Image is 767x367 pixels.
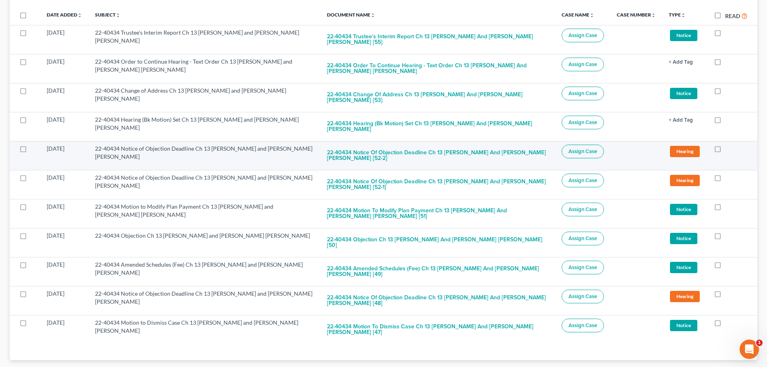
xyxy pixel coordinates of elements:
a: Subjectunfold_more [95,12,120,18]
a: Notice [669,203,701,216]
button: Assign Case [562,29,604,42]
button: 22-40434 Notice of Objection Deadline Ch 13 [PERSON_NAME] and [PERSON_NAME] [PERSON_NAME] [52-1] [327,174,549,195]
button: 22-40434 Hearing (Bk Motion) Set Ch 13 [PERSON_NAME] and [PERSON_NAME] [PERSON_NAME] [327,116,549,137]
i: unfold_more [370,13,375,18]
button: Assign Case [562,58,604,71]
td: [DATE] [40,112,89,141]
td: [DATE] [40,25,89,54]
i: unfold_more [681,13,686,18]
td: [DATE] [40,170,89,199]
span: Assign Case [569,32,597,39]
button: Assign Case [562,203,604,216]
span: Hearing [670,291,700,302]
td: 22-40434 Motion to Modify Plan Payment Ch 13 [PERSON_NAME] and [PERSON_NAME] [PERSON_NAME] [89,199,320,228]
a: Typeunfold_more [669,12,686,18]
button: 22-40434 Objection Ch 13 [PERSON_NAME] and [PERSON_NAME] [PERSON_NAME] [50] [327,232,549,253]
button: + Add Tag [669,60,693,65]
button: Assign Case [562,174,604,187]
button: 22-40434 Change of Address Ch 13 [PERSON_NAME] and [PERSON_NAME] [PERSON_NAME] [53] [327,87,549,108]
button: 22-40434 Notice of Objection Deadline Ch 13 [PERSON_NAME] and [PERSON_NAME] [PERSON_NAME] [52-2] [327,145,549,166]
td: 22-40434 Amended Schedules (Fee) Ch 13 [PERSON_NAME] and [PERSON_NAME] [PERSON_NAME] [89,257,320,286]
td: [DATE] [40,199,89,228]
span: Hearing [670,175,700,186]
span: Assign Case [569,206,597,213]
a: Hearing [669,174,701,187]
a: Case Numberunfold_more [617,12,656,18]
a: Date Addedunfold_more [47,12,82,18]
span: Assign Case [569,177,597,184]
button: 22-40434 Trustee's Interim Report Ch 13 [PERSON_NAME] and [PERSON_NAME] [PERSON_NAME] [55] [327,29,549,50]
button: 22-40434 Motion to Dismiss Case Ch 13 [PERSON_NAME] and [PERSON_NAME] [PERSON_NAME] [47] [327,319,549,340]
a: + Add Tag [669,58,701,66]
span: Assign Case [569,148,597,155]
td: 22-40434 Objection Ch 13 [PERSON_NAME] and [PERSON_NAME] [PERSON_NAME] [89,228,320,257]
iframe: Intercom live chat [740,340,759,359]
i: unfold_more [77,13,82,18]
i: unfold_more [116,13,120,18]
span: Notice [670,88,697,99]
span: Notice [670,262,697,273]
button: Assign Case [562,145,604,158]
td: [DATE] [40,228,89,257]
label: Read [725,12,740,20]
td: 22-40434 Order to Continue Hearing - Text Order Ch 13 [PERSON_NAME] and [PERSON_NAME] [PERSON_NAME] [89,54,320,83]
td: [DATE] [40,286,89,315]
button: Assign Case [562,87,604,100]
button: 22-40434 Amended Schedules (Fee) Ch 13 [PERSON_NAME] and [PERSON_NAME] [PERSON_NAME] [49] [327,261,549,282]
span: Assign Case [569,293,597,300]
span: Assign Case [569,235,597,242]
span: Hearing [670,146,700,157]
td: 22-40434 Notice of Objection Deadline Ch 13 [PERSON_NAME] and [PERSON_NAME] [PERSON_NAME] [89,286,320,315]
button: Assign Case [562,232,604,245]
span: Notice [670,233,697,244]
span: Assign Case [569,90,597,97]
span: Assign Case [569,119,597,126]
button: 22-40434 Order to Continue Hearing - Text Order Ch 13 [PERSON_NAME] and [PERSON_NAME] [PERSON_NAME] [327,58,549,79]
i: unfold_more [651,13,656,18]
button: Assign Case [562,290,604,303]
button: + Add Tag [669,118,693,123]
span: Notice [670,30,697,41]
a: Notice [669,319,701,332]
i: unfold_more [589,13,594,18]
button: 22-40434 Motion to Modify Plan Payment Ch 13 [PERSON_NAME] and [PERSON_NAME] [PERSON_NAME] [51] [327,203,549,224]
span: Assign Case [569,264,597,271]
a: Notice [669,261,701,274]
a: + Add Tag [669,116,701,124]
a: Notice [669,29,701,42]
a: Notice [669,87,701,100]
td: 22-40434 Motion to Dismiss Case Ch 13 [PERSON_NAME] and [PERSON_NAME] [PERSON_NAME] [89,315,320,344]
span: Assign Case [569,61,597,68]
td: [DATE] [40,83,89,112]
span: Notice [670,204,697,215]
button: 22-40434 Notice of Objection Deadline Ch 13 [PERSON_NAME] and [PERSON_NAME] [PERSON_NAME] [48] [327,290,549,311]
a: Hearing [669,145,701,158]
button: Assign Case [562,319,604,332]
td: 22-40434 Trustee's Interim Report Ch 13 [PERSON_NAME] and [PERSON_NAME] [PERSON_NAME] [89,25,320,54]
a: Notice [669,232,701,245]
span: Notice [670,320,697,331]
td: 22-40434 Change of Address Ch 13 [PERSON_NAME] and [PERSON_NAME] [PERSON_NAME] [89,83,320,112]
a: Case Nameunfold_more [562,12,594,18]
td: 22-40434 Hearing (Bk Motion) Set Ch 13 [PERSON_NAME] and [PERSON_NAME] [PERSON_NAME] [89,112,320,141]
button: Assign Case [562,116,604,129]
a: Hearing [669,290,701,303]
td: 22-40434 Notice of Objection Deadline Ch 13 [PERSON_NAME] and [PERSON_NAME] [PERSON_NAME] [89,141,320,170]
td: 22-40434 Notice of Objection Deadline Ch 13 [PERSON_NAME] and [PERSON_NAME] [PERSON_NAME] [89,170,320,199]
span: 1 [756,340,763,346]
td: [DATE] [40,257,89,286]
a: Document Nameunfold_more [327,12,375,18]
td: [DATE] [40,315,89,344]
button: Assign Case [562,261,604,274]
td: [DATE] [40,141,89,170]
span: Assign Case [569,322,597,329]
td: [DATE] [40,54,89,83]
